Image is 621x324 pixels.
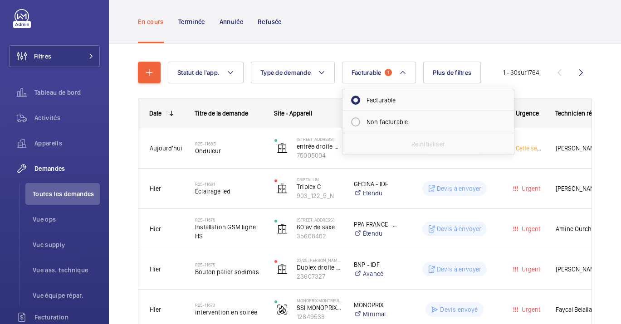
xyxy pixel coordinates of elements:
span: Filtres [34,52,51,61]
h2: R25-11681 [195,181,263,187]
button: Plus de filtres [423,62,481,83]
span: Activités [34,113,100,122]
span: Vue supply [33,240,100,249]
p: Refusée [258,17,281,26]
span: Technicien réparateur [555,110,601,117]
h2: R25-11673 [195,302,263,308]
p: MONOPRIX [354,300,399,309]
p: 60 av de saxe [297,222,342,232]
span: Faycal Belalia [556,305,601,314]
a: Étendu [354,189,399,198]
span: [PERSON_NAME] [556,264,601,274]
p: 903_122_5_N [297,191,342,200]
span: Facturation [34,313,100,322]
a: Avancé [354,269,399,278]
img: elevator.svg [277,183,288,194]
p: 23607327 [297,272,342,281]
span: [PERSON_NAME] [556,143,601,153]
span: Urgent [520,225,540,232]
span: Type de demande [260,69,311,76]
img: elevator.svg [277,143,288,154]
span: Hier [150,225,161,232]
span: Urgence [516,110,539,117]
span: Titre de la demande [195,110,248,117]
span: Installation GSM ligne HS [195,222,263,241]
span: 1 - 30 1764 [503,69,539,76]
span: Onduleur [195,146,263,155]
p: Cristallin [297,177,342,182]
span: [PERSON_NAME] [556,184,601,193]
p: 75005004 [297,151,342,160]
div: Press SPACE to select this row. [138,209,612,249]
p: SSI MONOPRIX MONTREUIL [297,303,342,312]
p: BNP - IDF [354,260,399,269]
span: Hier [150,266,161,273]
span: Statut de l'app. [177,69,220,76]
p: Devis à envoyer [437,224,482,233]
span: 1 [385,69,392,76]
span: Toutes les demandes [33,189,100,198]
a: Minimal [354,309,399,319]
img: elevator.svg [277,264,288,275]
p: En cours [138,17,164,26]
button: Statut de l'app. [168,62,244,83]
span: Cette semaine [514,145,554,152]
p: PPA FRANCE - [PERSON_NAME] [354,220,399,229]
span: Urgent [520,306,540,313]
span: intervention en soirée [195,308,263,317]
h2: R25-11676 [195,217,263,222]
span: Vue équipe répar. [33,291,100,300]
p: Triplex C [297,182,342,191]
p: Devis à envoyer [437,265,482,274]
div: Press SPACE to select this row. [138,128,612,169]
button: Type de demande [251,62,335,83]
span: Éclairage led [195,187,263,196]
span: Facturable [352,69,381,76]
div: Press SPACE to select this row. [138,249,612,290]
span: Hier [150,185,161,192]
p: Duplex droite Hall B [297,263,342,272]
p: Réinitialiser [411,140,445,149]
span: sur [518,69,527,76]
button: Facturable1 [342,62,416,83]
span: Urgent [520,266,540,273]
img: fire_alarm.svg [277,304,288,315]
p: Annulée [220,17,243,26]
span: Plus de filtres [433,69,471,76]
span: Aujourd'hui [150,145,182,152]
span: Vue ass. technique [33,266,100,275]
span: Urgent [520,185,540,192]
span: Appareils [34,139,100,148]
img: elevator.svg [277,223,288,234]
div: Date [149,110,161,117]
p: [STREET_ADDRESS] [297,136,342,142]
span: Site - Appareil [274,110,312,117]
span: Bouton palier sodimas [195,267,263,276]
div: Press SPACE to select this row. [138,169,612,209]
p: 35608402 [297,232,342,241]
p: GECINA - IDF [354,179,399,189]
span: Tableau de bord [34,88,100,97]
span: Amine Ourchid [556,224,601,234]
h2: R25-11685 [195,141,263,146]
p: 12649533 [297,312,342,321]
p: MONOPRIX MONTREUIL - 522 [297,298,342,303]
p: entrée droite machinerie haute [297,142,342,151]
span: Hier [150,306,161,313]
h2: R25-11675 [195,262,263,267]
p: Terminée [178,17,205,26]
p: 23/25 [PERSON_NAME] [PERSON_NAME] [297,257,342,263]
p: [STREET_ADDRESS] [297,217,342,222]
p: Devis envoyé [440,305,478,314]
a: Étendu [354,229,399,238]
button: Filtres [9,45,100,67]
span: Demandes [34,164,100,173]
span: Vue ops [33,215,100,224]
p: Devis à envoyer [437,184,482,193]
